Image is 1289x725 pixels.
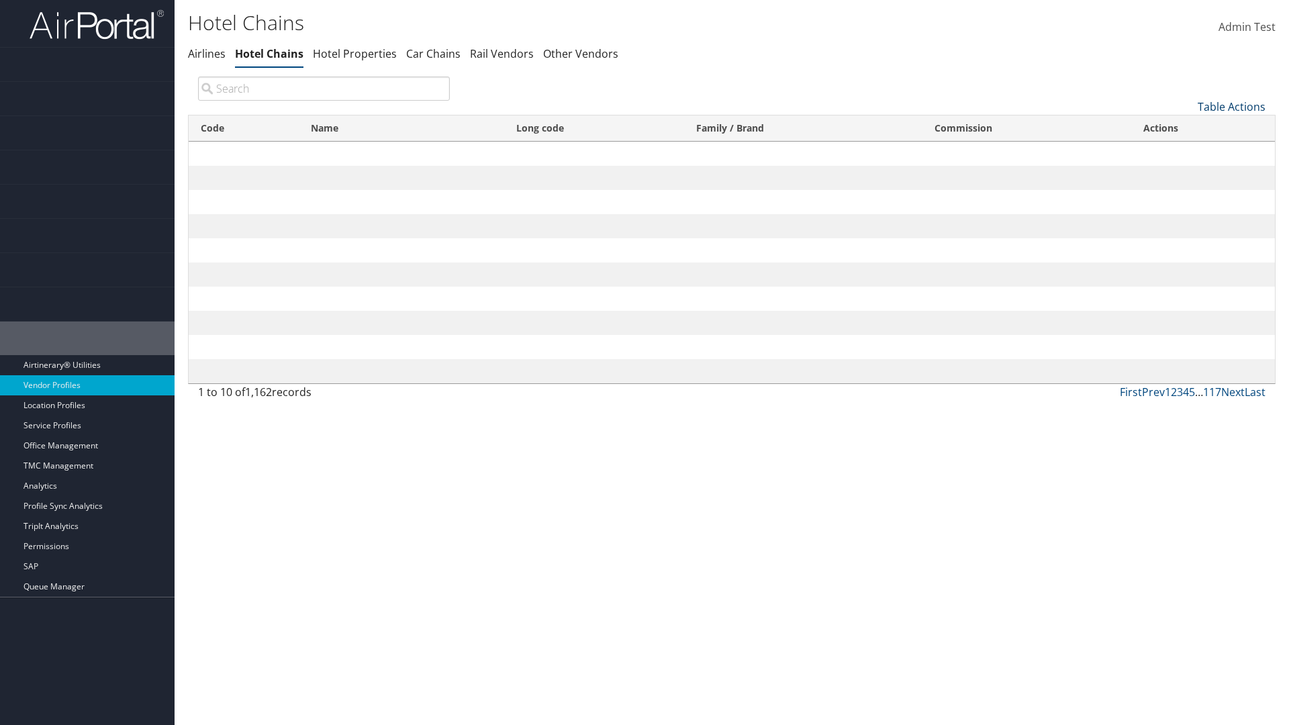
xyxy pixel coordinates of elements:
[1131,115,1275,142] th: Actions
[189,142,299,166] td: 01
[189,214,299,238] td: Â‡
[922,287,1131,311] td: 10%
[198,384,450,407] div: 1 to 10 of records
[1219,7,1276,48] a: Admin Test
[922,142,1131,166] td: 10%
[922,238,1131,262] td: 0%
[189,262,299,287] td: AU
[245,385,272,399] span: 1,162
[543,46,618,61] a: Other Vendors
[1138,244,1155,256] a: Edit
[30,322,109,355] span: AirPortal® Admin
[1195,385,1203,399] span: …
[922,335,1131,359] td: 10%
[1189,385,1195,399] a: 5
[922,115,1131,142] th: Commission: activate to sort column ascending
[189,335,299,359] td: ?V
[30,150,101,184] span: Travel Approval
[1219,19,1276,34] span: Admin Test
[684,115,922,142] th: Family / Brand: activate to sort column ascending
[1221,385,1245,399] a: Next
[189,190,299,214] td: ?C
[189,115,299,142] th: Code: activate to sort column ascending
[198,77,450,101] input: Search
[1171,385,1177,399] a: 2
[1177,385,1183,399] a: 3
[1203,385,1221,399] a: 117
[1142,385,1165,399] a: Prev
[1138,195,1155,208] a: Edit
[299,115,504,142] th: Name: activate to sort column descending
[922,311,1131,335] td: 10%
[922,190,1131,214] td: 0%
[1165,385,1171,399] a: 1
[30,287,100,321] span: Employee Tools
[1138,340,1155,353] a: Edit
[922,262,1131,287] td: 0%
[30,116,82,150] span: Book Travel
[299,359,504,383] td: ABBA HOTELES
[922,359,1131,383] td: 0%
[188,9,913,37] h1: Hotel Chains
[470,46,534,61] a: Rail Vendors
[1138,220,1155,232] a: Edit
[189,166,299,190] td: TD
[30,185,111,218] span: Risk Management
[1138,316,1155,329] a: Edit
[1138,171,1155,184] a: Edit
[504,115,684,142] th: Long code: activate to sort column ascending
[188,46,226,61] a: Airlines
[189,311,299,335] td: XT
[1138,292,1155,305] a: Edit
[1138,147,1155,160] a: Edit
[1183,385,1189,399] a: 4
[1198,99,1266,114] a: Table Actions
[922,214,1131,238] td: 10%
[30,9,164,40] img: airportal-logo.png
[30,219,75,252] span: Reporting
[1138,365,1155,377] a: Edit
[30,82,53,115] span: Trips
[30,253,105,287] span: Company Admin
[406,46,461,61] a: Car Chains
[1138,268,1155,281] a: Edit
[189,238,299,262] td: TC
[30,48,85,81] span: Dashboards
[189,359,299,383] td: AB
[1120,385,1142,399] a: First
[235,46,303,61] a: Hotel Chains
[313,46,397,61] a: Hotel Properties
[922,166,1131,190] td: 10%
[1245,385,1266,399] a: Last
